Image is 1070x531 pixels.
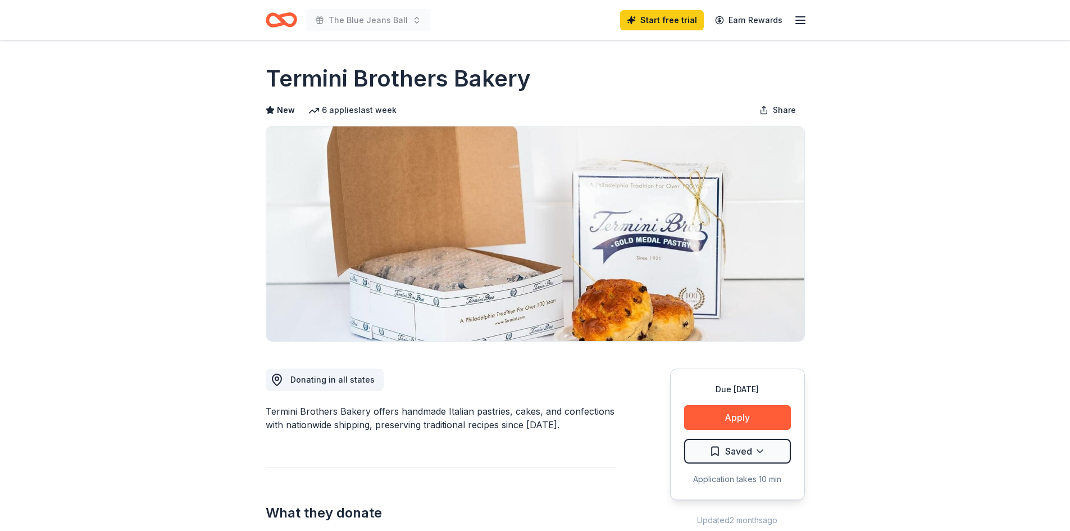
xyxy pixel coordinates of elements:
[773,103,796,117] span: Share
[277,103,295,117] span: New
[684,439,791,464] button: Saved
[266,7,297,33] a: Home
[684,473,791,486] div: Application takes 10 min
[725,444,752,459] span: Saved
[750,99,805,121] button: Share
[266,405,616,432] div: Termini Brothers Bakery offers handmade Italian pastries, cakes, and confections with nationwide ...
[329,13,408,27] span: The Blue Jeans Ball
[670,514,805,527] div: Updated 2 months ago
[620,10,704,30] a: Start free trial
[306,9,430,31] button: The Blue Jeans Ball
[266,63,531,94] h1: Termini Brothers Bakery
[266,126,804,341] img: Image for Termini Brothers Bakery
[708,10,789,30] a: Earn Rewards
[290,375,375,384] span: Donating in all states
[684,405,791,430] button: Apply
[308,103,397,117] div: 6 applies last week
[684,383,791,396] div: Due [DATE]
[266,504,616,522] h2: What they donate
